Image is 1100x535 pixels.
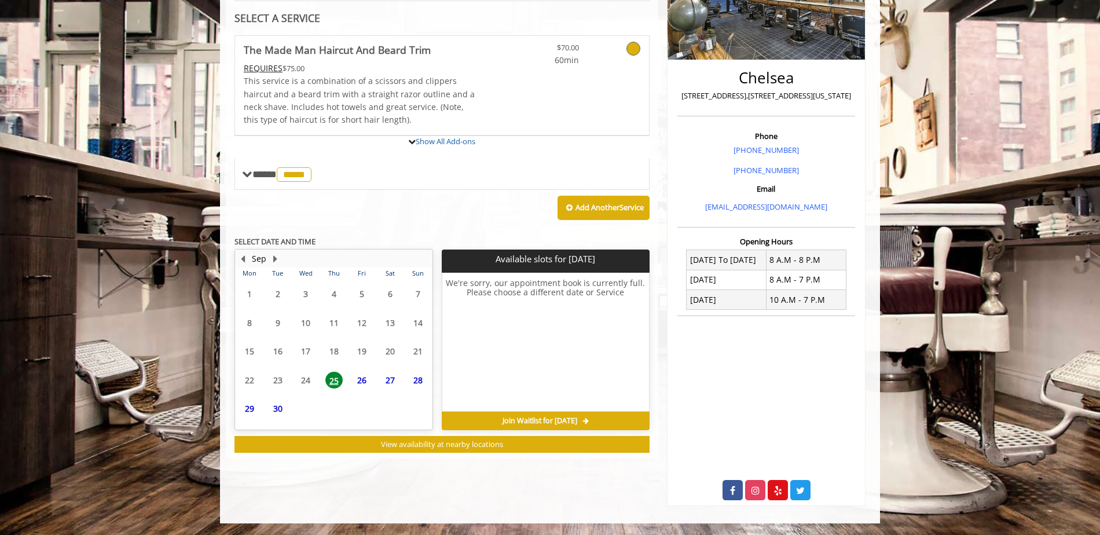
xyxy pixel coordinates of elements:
[382,372,399,389] span: 27
[575,202,644,212] b: Add Another Service
[766,290,846,310] td: 10 A.M - 7 P.M
[511,54,579,67] span: 60min
[766,270,846,290] td: 8 A.M - 7 P.M
[234,13,650,24] div: SELECT A SERVICE
[677,237,855,245] h3: Opening Hours
[442,279,648,407] h6: We're sorry, our appointment book is currently full. Please choose a different date or Service
[381,439,503,449] span: View availability at nearby locations
[244,75,476,127] p: This service is a combination of a scissors and clippers haircut and a beard trim with a straight...
[416,136,475,146] a: Show All Add-ons
[687,250,767,270] td: [DATE] To [DATE]
[292,267,320,279] th: Wed
[234,436,650,453] button: View availability at nearby locations
[244,62,476,75] div: $75.00
[353,372,371,389] span: 26
[734,165,799,175] a: [PHONE_NUMBER]
[680,90,852,102] p: [STREET_ADDRESS],[STREET_ADDRESS][US_STATE]
[404,365,432,394] td: Select day28
[263,394,291,423] td: Select day30
[503,416,577,426] span: Join Waitlist for [DATE]
[269,400,287,417] span: 30
[270,252,280,265] button: Next Month
[511,36,579,67] a: $70.00
[244,63,283,74] span: This service needs some Advance to be paid before we block your appointment
[376,267,404,279] th: Sat
[348,365,376,394] td: Select day26
[241,400,258,417] span: 29
[236,394,263,423] td: Select day29
[680,132,852,140] h3: Phone
[238,252,247,265] button: Previous Month
[409,372,427,389] span: 28
[558,196,650,220] button: Add AnotherService
[234,135,650,136] div: The Made Man Haircut And Beard Trim Add-onS
[680,69,852,86] h2: Chelsea
[680,185,852,193] h3: Email
[348,267,376,279] th: Fri
[404,267,432,279] th: Sun
[320,267,347,279] th: Thu
[376,365,404,394] td: Select day27
[234,236,316,247] b: SELECT DATE AND TIME
[734,145,799,155] a: [PHONE_NUMBER]
[766,250,846,270] td: 8 A.M - 8 P.M
[446,254,644,264] p: Available slots for [DATE]
[252,252,266,265] button: Sep
[263,267,291,279] th: Tue
[244,42,431,58] b: The Made Man Haircut And Beard Trim
[236,267,263,279] th: Mon
[687,270,767,290] td: [DATE]
[325,372,343,389] span: 25
[687,290,767,310] td: [DATE]
[705,201,827,212] a: [EMAIL_ADDRESS][DOMAIN_NAME]
[320,365,347,394] td: Select day25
